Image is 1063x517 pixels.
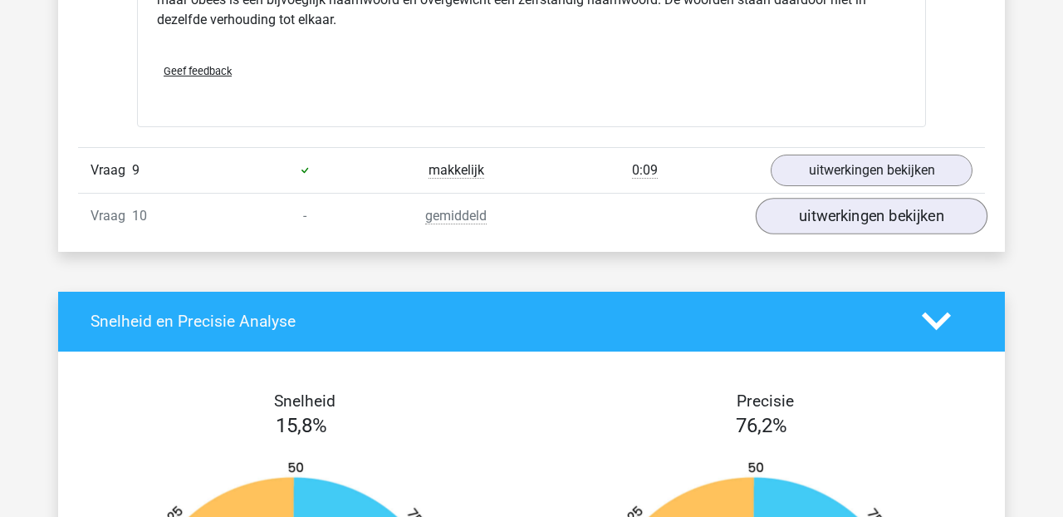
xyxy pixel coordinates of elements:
a: uitwerkingen bekijken [756,198,987,234]
span: 9 [132,162,140,178]
span: makkelijk [429,162,484,179]
span: Vraag [91,160,132,180]
span: 0:09 [632,162,658,179]
h4: Snelheid en Precisie Analyse [91,312,897,331]
a: uitwerkingen bekijken [771,155,972,186]
span: gemiddeld [425,208,487,224]
span: 76,2% [736,414,787,437]
span: 15,8% [276,414,327,437]
h4: Precisie [551,391,979,411]
span: Geef feedback [164,65,232,77]
h4: Snelheid [91,391,519,411]
span: 10 [132,208,147,224]
span: Vraag [91,206,132,226]
div: - [229,206,380,226]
